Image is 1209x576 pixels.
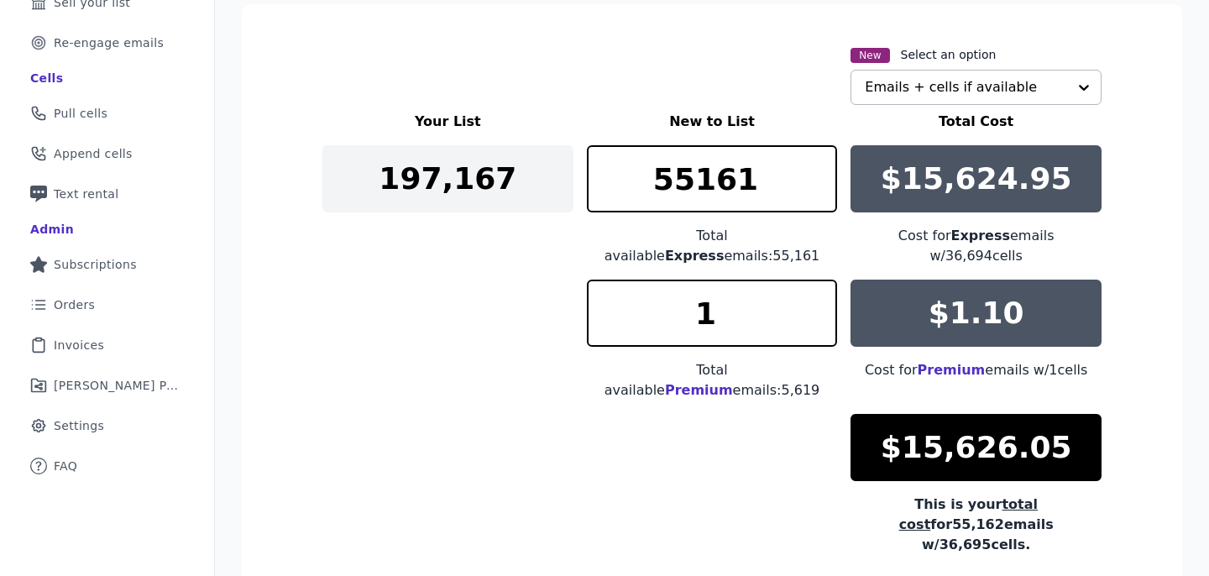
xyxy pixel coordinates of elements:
[13,448,201,484] a: FAQ
[850,226,1102,266] div: Cost for emails w/ 36,694 cells
[881,162,1072,196] p: $15,624.95
[13,175,201,212] a: Text rental
[30,221,74,238] div: Admin
[951,228,1011,243] span: Express
[13,95,201,132] a: Pull cells
[13,407,201,444] a: Settings
[30,70,63,86] div: Cells
[13,246,201,283] a: Subscriptions
[587,360,838,401] div: Total available emails: 5,619
[54,34,164,51] span: Re-engage emails
[665,248,725,264] span: Express
[929,296,1024,330] p: $1.10
[54,337,104,353] span: Invoices
[54,458,77,474] span: FAQ
[54,417,104,434] span: Settings
[54,377,181,394] span: [PERSON_NAME] Performance
[901,46,997,63] label: Select an option
[54,105,107,122] span: Pull cells
[322,112,573,132] h3: Your List
[54,145,133,162] span: Append cells
[587,226,838,266] div: Total available emails: 55,161
[850,48,889,63] span: New
[665,382,733,398] span: Premium
[587,112,838,132] h3: New to List
[850,360,1102,380] div: Cost for emails w/ 1 cells
[54,296,95,313] span: Orders
[881,431,1072,464] p: $15,626.05
[918,362,986,378] span: Premium
[810,170,830,190] keeper-lock: Open Keeper Popup
[13,286,201,323] a: Orders
[54,256,137,273] span: Subscriptions
[850,112,1102,132] h3: Total Cost
[13,24,201,61] a: Re-engage emails
[13,367,201,404] a: [PERSON_NAME] Performance
[379,162,516,196] p: 197,167
[13,327,201,364] a: Invoices
[54,186,119,202] span: Text rental
[13,135,201,172] a: Append cells
[850,495,1102,555] div: This is your for 55,162 emails w/ 36,695 cells.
